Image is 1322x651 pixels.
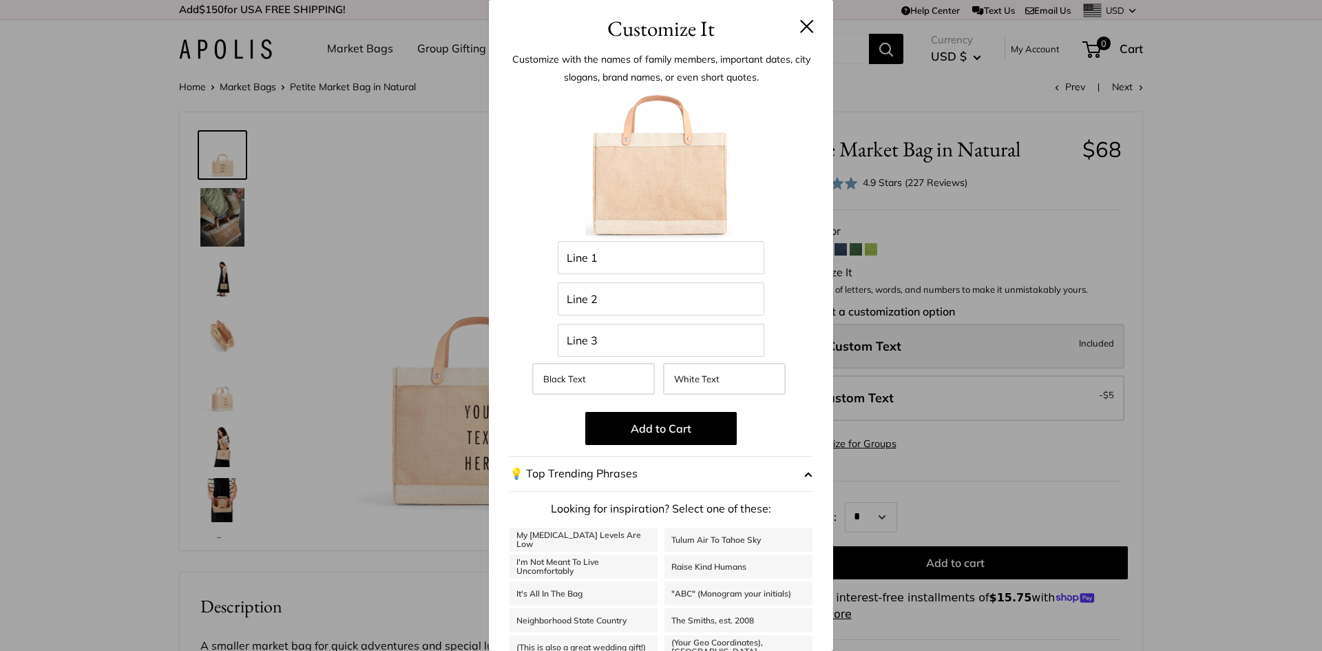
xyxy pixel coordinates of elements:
[664,608,812,632] a: The Smiths, est. 2008
[543,373,586,384] span: Black Text
[510,528,658,552] a: My [MEDICAL_DATA] Levels Are Low
[663,363,786,395] label: White Text
[510,555,658,579] a: I'm Not Meant To Live Uncomfortably
[664,581,812,606] a: "ABC" (Monogram your initials)
[585,412,737,445] button: Add to Cart
[532,363,655,395] label: Black Text
[674,373,720,384] span: White Text
[510,12,812,45] h3: Customize It
[585,90,737,241] img: petitemarketbagweb.001.jpeg
[510,581,658,606] a: It's All In The Bag
[664,555,812,579] a: Raise Kind Humans
[510,499,812,519] p: Looking for inspiration? Select one of these:
[510,608,658,632] a: Neighborhood State Country
[664,528,812,552] a: Tulum Air To Tahoe Sky
[510,50,812,86] p: Customize with the names of family members, important dates, city slogans, brand names, or even s...
[510,456,812,492] button: 💡 Top Trending Phrases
